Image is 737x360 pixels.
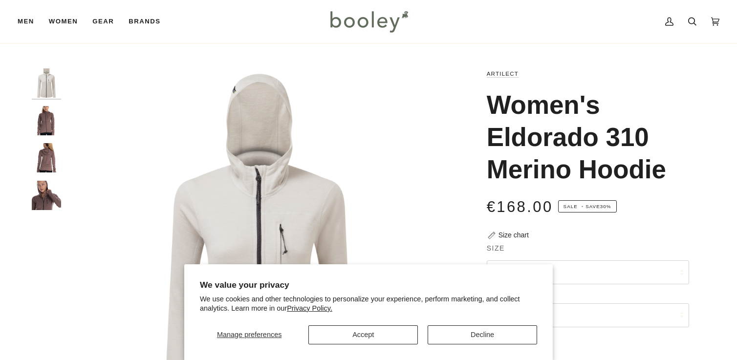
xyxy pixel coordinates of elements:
span: €168.00 [487,198,553,215]
span: Size [487,243,505,254]
span: Men [18,17,34,26]
img: Artilect Women's Eldorado 310 Merino Hoodie - Booley Galway [32,106,61,135]
span: Save [558,200,617,213]
div: Size chart [499,230,529,240]
button: XS [487,260,689,284]
button: Manage preferences [200,325,299,344]
h1: Women's Eldorado 310 Merino Hoodie [487,89,682,186]
button: Moonbeam [487,303,689,327]
img: Artilect Women's Eldorado 310 Merino Hoodie Moonbeam - Booley Galway [32,68,61,98]
em: • [580,204,586,209]
span: Gear [92,17,114,26]
img: Artilect Women's Eldorado 310 Merino Hoodie - Booley Galway [32,143,61,172]
span: Women [49,17,78,26]
button: Accept [308,325,418,344]
p: We use cookies and other technologies to personalize your experience, perform marketing, and coll... [200,295,537,313]
span: Manage preferences [217,331,282,339]
img: Booley [326,7,412,36]
span: 30% [600,204,611,209]
a: Privacy Policy. [287,304,332,312]
button: Decline [428,325,537,344]
a: Artilect [487,71,519,77]
img: Artilect Women's Eldorado 310 Merino Hoodie - Booley Galway [32,181,61,210]
span: Brands [129,17,160,26]
span: Sale [564,204,578,209]
h2: We value your privacy [200,280,537,290]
